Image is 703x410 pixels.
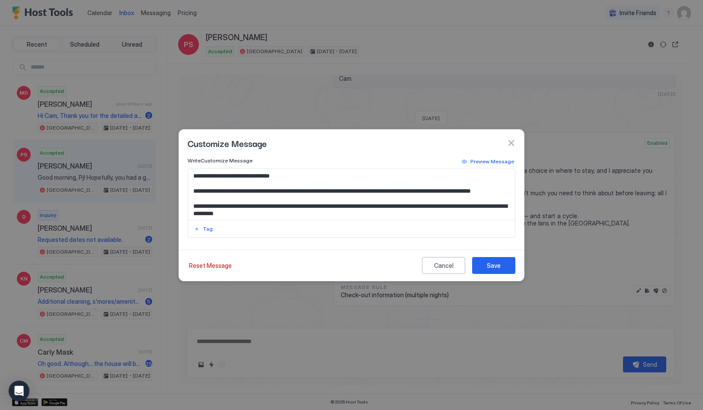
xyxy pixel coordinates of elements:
button: Tag [193,224,214,234]
button: Cancel [422,257,465,274]
button: Save [472,257,515,274]
div: Open Intercom Messenger [9,381,29,401]
span: Write Customize Message [188,157,252,164]
button: Preview Message [460,156,515,167]
div: Reset Message [189,261,232,270]
textarea: Input Field [188,169,515,220]
button: Reset Message [188,257,233,274]
div: Preview Message [470,158,514,165]
div: Cancel [434,261,454,270]
div: Save [487,261,501,270]
span: Customize Message [188,137,267,149]
div: Tag [203,225,213,233]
